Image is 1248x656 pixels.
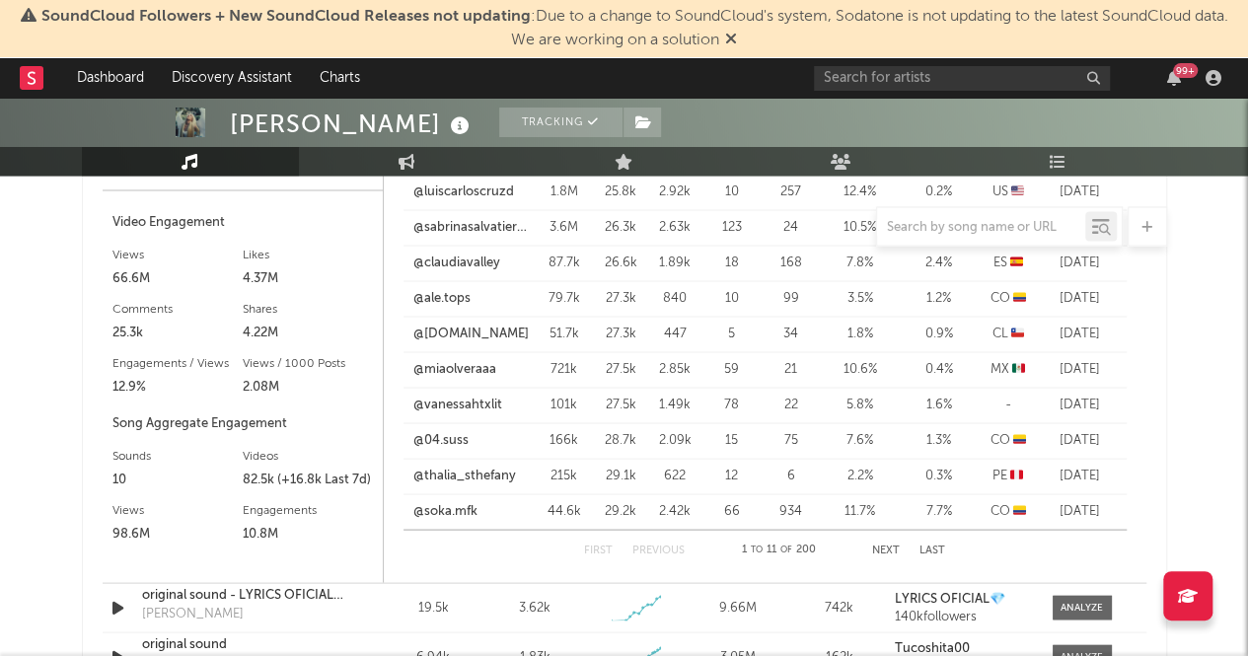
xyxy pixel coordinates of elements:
span: 🇲🇽 [1012,362,1025,375]
a: Dashboard [63,58,158,98]
div: Engagements / Views [112,351,243,375]
div: 98.6M [112,522,243,546]
div: [DATE] [1043,430,1117,450]
div: 166k [540,430,589,450]
div: 10.6 % [826,359,895,379]
div: 2.85k [653,359,697,379]
div: 6 [767,466,816,485]
div: 99 + [1173,63,1198,78]
div: [DATE] [1043,466,1117,485]
a: @claudiavalley [413,253,500,272]
div: 4.22M [243,321,373,344]
strong: Tucoshita00 [895,641,970,654]
a: @miaolveraaa [413,359,496,379]
div: 78 [707,395,757,414]
div: 447 [653,324,697,343]
div: MX [984,359,1033,379]
div: 12.4 % [826,182,895,201]
div: 18 [707,253,757,272]
div: CO [984,501,1033,521]
div: 1.49k [653,395,697,414]
div: 12.9% [112,375,243,399]
div: 1.8 % [826,324,895,343]
div: 66 [707,501,757,521]
div: 0.3 % [905,466,974,485]
a: @soka.mfk [413,501,477,521]
span: 🇪🇸 [1010,255,1023,268]
div: [PERSON_NAME] [230,108,475,140]
span: 🇨🇴 [1013,433,1026,446]
div: 9.66M [692,598,783,618]
div: 2.2 % [826,466,895,485]
div: 21 [767,359,816,379]
div: ES [984,253,1033,272]
div: 3.5 % [826,288,895,308]
div: 25.3k [112,321,243,344]
strong: LYRICS OFICIAL💎 [895,592,1005,605]
div: 5.8 % [826,395,895,414]
a: original sound [142,634,348,654]
button: Next [872,545,900,555]
span: 🇨🇴 [1013,504,1026,517]
button: Previous [632,545,685,555]
button: 99+ [1167,70,1181,86]
div: Views / 1000 Posts [243,351,373,375]
a: Charts [306,58,374,98]
span: of [780,545,792,553]
div: 51.7k [540,324,589,343]
div: Engagements [243,498,373,522]
div: US [984,182,1033,201]
button: Last [919,545,945,555]
span: 🇺🇸 [1011,184,1024,197]
div: 2.92k [653,182,697,201]
div: Views [112,498,243,522]
div: CO [984,430,1033,450]
div: 10.8M [243,522,373,546]
div: 0.2 % [905,182,974,201]
div: 59 [707,359,757,379]
div: 34 [767,324,816,343]
div: 2.08M [243,375,373,399]
div: 27.5k [599,359,643,379]
div: 0.9 % [905,324,974,343]
div: 257 [767,182,816,201]
div: [DATE] [1043,359,1117,379]
div: 79.7k [540,288,589,308]
div: [DATE] [1043,501,1117,521]
div: 15 [707,430,757,450]
span: SoundCloud Followers + New SoundCloud Releases not updating [41,9,531,25]
div: 2.09k [653,430,697,450]
input: Search for artists [814,66,1110,91]
a: @[DOMAIN_NAME] [413,324,529,343]
div: Sounds [112,444,243,468]
div: 29.2k [599,501,643,521]
div: 140k followers [895,610,1032,623]
div: 27.3k [599,288,643,308]
a: @thalia_sthefany [413,466,516,485]
a: Tucoshita00 [895,641,1032,655]
div: 26.6k [599,253,643,272]
div: 99 [767,288,816,308]
div: 721k [540,359,589,379]
a: original sound - LYRICS OFICIAL💎 [142,585,348,605]
span: 🇵🇪 [1010,469,1023,481]
div: 1.6 % [905,395,974,414]
a: Discovery Assistant [158,58,306,98]
div: 28.7k [599,430,643,450]
a: @ale.tops [413,288,471,308]
div: 7.8 % [826,253,895,272]
div: [DATE] [1043,395,1117,414]
div: 1.2 % [905,288,974,308]
div: 1.8M [540,182,589,201]
div: Likes [243,243,373,266]
div: CL [984,324,1033,343]
div: 622 [653,466,697,485]
button: Tracking [499,108,623,137]
div: 1 11 200 [724,538,833,561]
div: 4.37M [243,266,373,290]
span: 🇨🇱 [1011,327,1024,339]
div: [DATE] [1043,288,1117,308]
span: : Due to a change to SoundCloud's system, Sodatone is not updating to the latest SoundCloud data.... [41,9,1228,48]
div: 7.7 % [905,501,974,521]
